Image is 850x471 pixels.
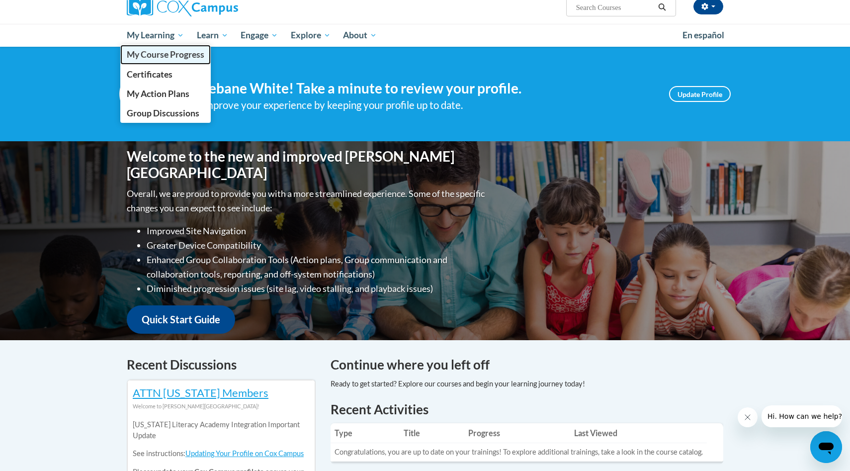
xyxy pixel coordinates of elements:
[570,423,707,443] th: Last Viewed
[682,30,724,40] span: En español
[400,423,465,443] th: Title
[655,1,670,13] button: Search
[120,45,211,64] a: My Course Progress
[179,97,654,113] div: Help improve your experience by keeping your profile up to date.
[127,108,199,118] span: Group Discussions
[234,24,284,47] a: Engage
[185,449,304,458] a: Updating Your Profile on Cox Campus
[127,29,184,41] span: My Learning
[127,69,172,80] span: Certificates
[133,448,310,459] p: See instructions:
[284,24,337,47] a: Explore
[331,355,723,375] h4: Continue where you left off
[464,423,570,443] th: Progress
[337,24,384,47] a: About
[669,86,731,102] a: Update Profile
[762,405,842,427] iframe: Message from company
[112,24,738,47] div: Main menu
[810,431,842,463] iframe: Button to launch messaging window
[127,148,487,182] h1: Welcome to the new and improved [PERSON_NAME][GEOGRAPHIC_DATA]
[133,419,310,441] p: [US_STATE] Literacy Academy Integration Important Update
[147,238,487,253] li: Greater Device Compatibility
[147,224,487,238] li: Improved Site Navigation
[127,49,204,60] span: My Course Progress
[133,386,268,399] a: ATTN [US_STATE] Members
[331,423,400,443] th: Type
[575,1,655,13] input: Search Courses
[120,65,211,84] a: Certificates
[241,29,278,41] span: Engage
[738,407,758,427] iframe: Close message
[120,84,211,103] a: My Action Plans
[197,29,228,41] span: Learn
[147,253,487,282] li: Enhanced Group Collaboration Tools (Action plans, Group communication and collaboration tools, re...
[343,29,377,41] span: About
[676,25,731,46] a: En español
[147,282,487,296] li: Diminished progression issues (site lag, video stalling, and playback issues)
[133,401,310,412] div: Welcome to [PERSON_NAME][GEOGRAPHIC_DATA]!
[119,72,164,116] img: Profile Image
[120,24,190,47] a: My Learning
[127,355,316,375] h4: Recent Discussions
[127,187,487,215] p: Overall, we are proud to provide you with a more streamlined experience. Some of the specific cha...
[179,80,654,97] h4: Hi Mebane White! Take a minute to review your profile.
[127,89,189,99] span: My Action Plans
[291,29,331,41] span: Explore
[190,24,235,47] a: Learn
[331,400,723,418] h1: Recent Activities
[331,443,707,462] td: Congratulations, you are up to date on your trainings! To explore additional trainings, take a lo...
[127,305,235,334] a: Quick Start Guide
[120,103,211,123] a: Group Discussions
